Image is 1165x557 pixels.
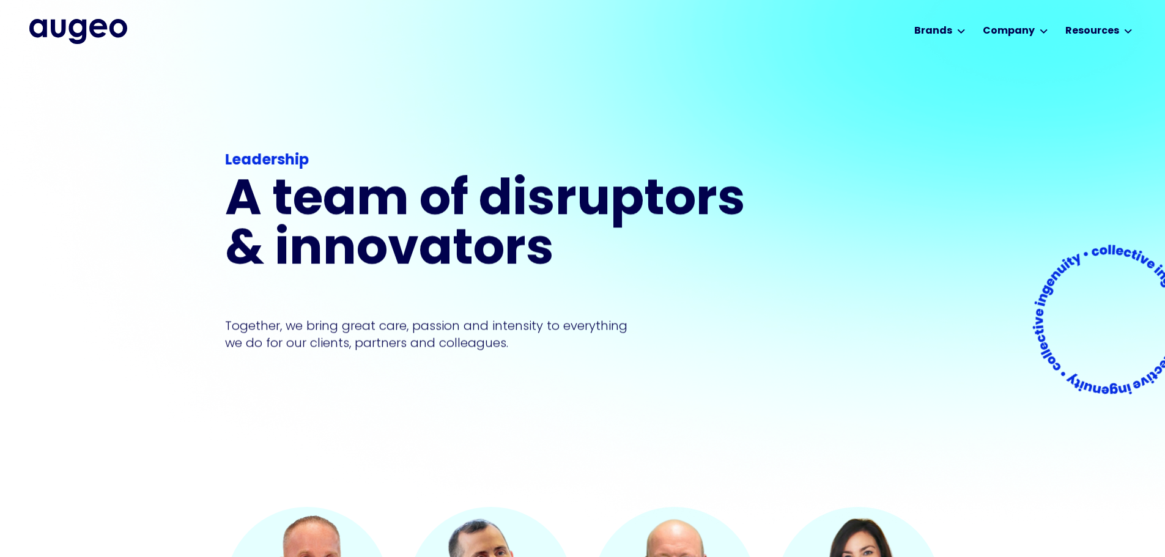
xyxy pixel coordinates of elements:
[983,24,1035,39] div: Company
[225,317,646,352] p: Together, we bring great care, passion and intensity to everything we do for our clients, partner...
[225,177,753,276] h1: A team of disruptors & innovators
[1065,24,1119,39] div: Resources
[29,19,127,43] img: Augeo's full logo in midnight blue.
[914,24,952,39] div: Brands
[225,150,753,172] div: Leadership
[29,19,127,43] a: home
